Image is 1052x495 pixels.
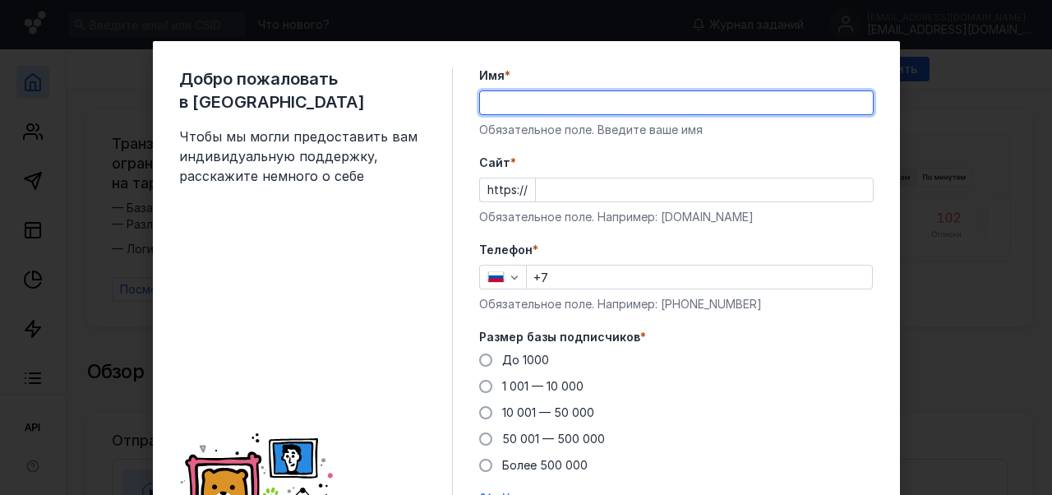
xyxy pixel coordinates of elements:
div: Обязательное поле. Введите ваше имя [479,122,874,138]
span: 50 001 — 500 000 [502,432,605,446]
div: Обязательное поле. Например: [PHONE_NUMBER] [479,296,874,312]
span: Cайт [479,155,510,171]
span: Размер базы подписчиков [479,329,640,345]
span: Добро пожаловать в [GEOGRAPHIC_DATA] [179,67,426,113]
span: Телефон [479,242,533,258]
span: До 1000 [502,353,549,367]
span: 10 001 — 50 000 [502,405,594,419]
span: Чтобы мы могли предоставить вам индивидуальную поддержку, расскажите немного о себе [179,127,426,186]
div: Обязательное поле. Например: [DOMAIN_NAME] [479,209,874,225]
span: Имя [479,67,505,84]
span: 1 001 — 10 000 [502,379,584,393]
span: Более 500 000 [502,458,588,472]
